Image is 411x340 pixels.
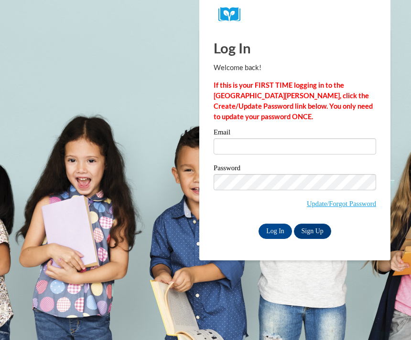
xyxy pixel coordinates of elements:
[214,62,376,73] p: Welcome back!
[214,165,376,174] label: Password
[259,224,292,239] input: Log In
[214,38,376,58] h1: Log In
[307,200,376,207] a: Update/Forgot Password
[214,129,376,138] label: Email
[218,7,371,22] a: COX Campus
[294,224,331,239] a: Sign Up
[218,7,247,22] img: Logo brand
[214,81,373,121] strong: If this is your FIRST TIME logging in to the [GEOGRAPHIC_DATA][PERSON_NAME], click the Create/Upd...
[373,302,403,332] iframe: Button to launch messaging window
